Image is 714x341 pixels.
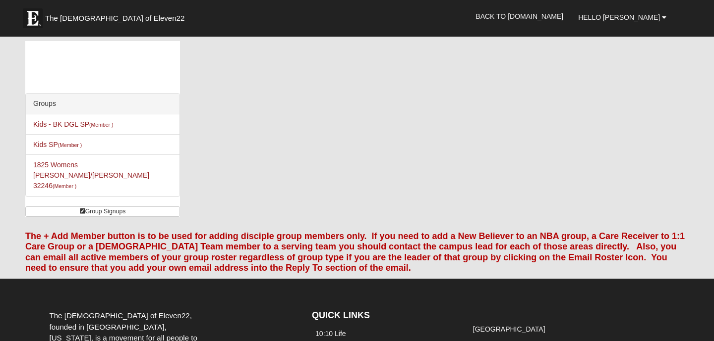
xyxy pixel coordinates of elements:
a: Back to [DOMAIN_NAME] [468,4,571,29]
small: (Member ) [58,142,82,148]
a: [GEOGRAPHIC_DATA] [473,325,545,333]
a: Hello [PERSON_NAME] [571,5,674,30]
a: 10:10 Life [315,330,346,338]
span: Hello [PERSON_NAME] [578,13,660,21]
a: 1825 Womens [PERSON_NAME]/[PERSON_NAME] 32246(Member ) [33,161,149,190]
h4: QUICK LINKS [312,310,455,321]
span: The [DEMOGRAPHIC_DATA] of Eleven22 [45,13,184,23]
a: Kids - BK DGL SP(Member ) [33,120,114,128]
small: (Member ) [89,122,113,128]
a: Kids SP(Member ) [33,141,82,148]
img: Eleven22 logo [23,8,43,28]
div: Groups [26,94,179,114]
a: Group Signups [25,206,180,217]
font: The + Add Member button is to be used for adding disciple group members only. If you need to add ... [25,231,685,273]
small: (Member ) [53,183,76,189]
a: The [DEMOGRAPHIC_DATA] of Eleven22 [18,3,216,28]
